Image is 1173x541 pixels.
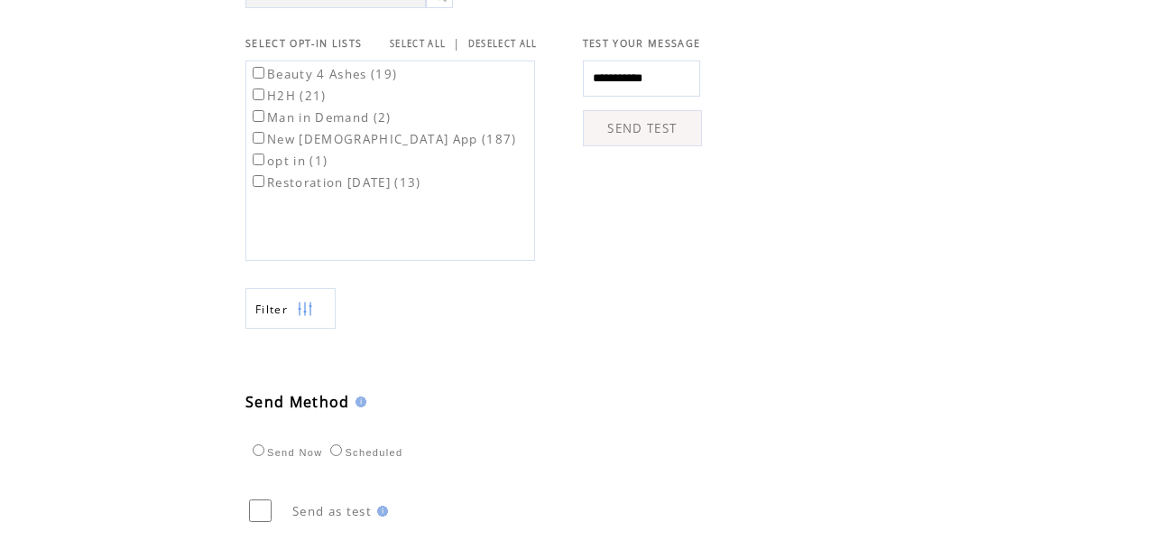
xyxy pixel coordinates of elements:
[249,174,421,191] label: Restoration [DATE] (13)
[326,447,402,458] label: Scheduled
[249,131,517,147] label: New [DEMOGRAPHIC_DATA] App (187)
[249,109,392,126] label: Man in Demand (2)
[253,89,264,100] input: H2H (21)
[253,132,264,144] input: New [DEMOGRAPHIC_DATA] App (187)
[330,444,342,456] input: Scheduled
[253,444,264,456] input: Send Now
[253,67,264,79] input: Beauty 4 Ashes (19)
[249,153,328,169] label: opt in (1)
[583,110,702,146] a: SEND TEST
[453,35,460,51] span: |
[249,66,397,82] label: Beauty 4 Ashes (19)
[350,396,366,407] img: help.gif
[255,302,288,317] span: Show filters
[253,154,264,165] input: opt in (1)
[468,38,538,50] a: DESELECT ALL
[390,38,446,50] a: SELECT ALL
[245,392,350,412] span: Send Method
[249,88,327,104] label: H2H (21)
[253,175,264,187] input: Restoration [DATE] (13)
[372,506,388,517] img: help.gif
[253,110,264,122] input: Man in Demand (2)
[583,37,701,50] span: TEST YOUR MESSAGE
[297,289,313,330] img: filters.png
[245,288,336,329] a: Filter
[245,37,362,50] span: SELECT OPT-IN LISTS
[292,503,372,519] span: Send as test
[248,447,322,458] label: Send Now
